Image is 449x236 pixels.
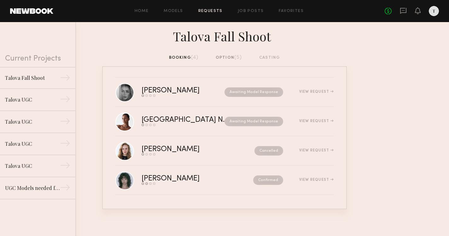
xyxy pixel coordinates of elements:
[60,116,70,129] div: →
[238,9,264,13] a: Job Posts
[279,9,304,13] a: Favorites
[224,117,283,126] nb-request-status: Awaiting Model Response
[142,116,224,124] div: [GEOGRAPHIC_DATA] N.
[5,162,60,170] div: Talova UGC
[5,74,60,82] div: Talova Fall Shoot
[115,78,334,107] a: [PERSON_NAME]Awaiting Model ResponseView Request
[115,136,334,166] a: [PERSON_NAME]CancelledView Request
[5,96,60,103] div: Talova UGC
[60,160,70,173] div: →
[60,182,70,195] div: →
[142,146,227,153] div: [PERSON_NAME]
[216,54,242,61] div: option
[5,184,60,192] div: UGC Models needed for [MEDICAL_DATA] brand
[115,107,334,136] a: [GEOGRAPHIC_DATA] N.Awaiting Model ResponseView Request
[299,149,334,152] div: View Request
[142,175,226,182] div: [PERSON_NAME]
[5,118,60,126] div: Talova UGC
[299,178,334,182] div: View Request
[299,90,334,94] div: View Request
[102,27,347,44] div: Talova Fall Shoot
[115,166,334,195] a: [PERSON_NAME]ConfirmedView Request
[299,119,334,123] div: View Request
[135,9,149,13] a: Home
[253,175,283,185] nb-request-status: Confirmed
[60,73,70,85] div: →
[164,9,183,13] a: Models
[60,138,70,151] div: →
[234,55,242,60] span: (5)
[198,9,223,13] a: Requests
[60,94,70,107] div: →
[254,146,283,156] nb-request-status: Cancelled
[5,140,60,148] div: Talova UGC
[142,87,212,94] div: [PERSON_NAME]
[224,87,283,97] nb-request-status: Awaiting Model Response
